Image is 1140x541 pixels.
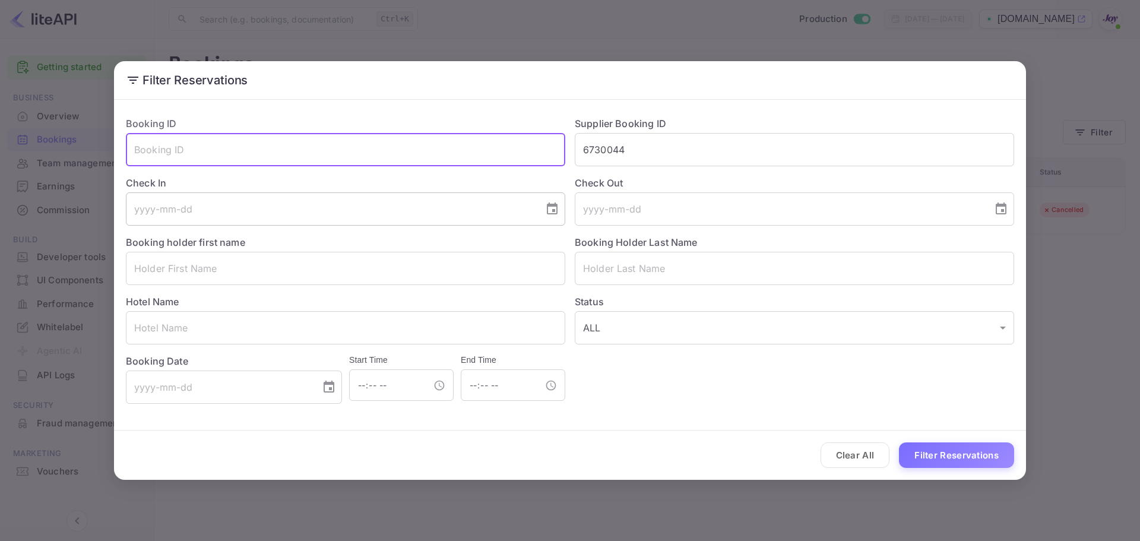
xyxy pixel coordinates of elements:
input: Holder First Name [126,252,565,285]
input: Supplier Booking ID [575,133,1014,166]
button: Clear All [821,442,890,468]
h2: Filter Reservations [114,61,1026,99]
label: Booking holder first name [126,236,245,248]
input: yyyy-mm-dd [575,192,984,226]
h6: End Time [461,354,565,367]
label: Booking ID [126,118,177,129]
label: Status [575,295,1014,309]
h6: Start Time [349,354,454,367]
input: yyyy-mm-dd [126,371,312,404]
div: ALL [575,311,1014,344]
input: Holder Last Name [575,252,1014,285]
button: Choose date [540,197,564,221]
input: Hotel Name [126,311,565,344]
input: Booking ID [126,133,565,166]
label: Booking Holder Last Name [575,236,698,248]
label: Supplier Booking ID [575,118,666,129]
label: Booking Date [126,354,342,368]
label: Check Out [575,176,1014,190]
button: Choose date [317,375,341,399]
input: yyyy-mm-dd [126,192,536,226]
label: Hotel Name [126,296,179,308]
button: Filter Reservations [899,442,1014,468]
label: Check In [126,176,565,190]
button: Choose date [989,197,1013,221]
